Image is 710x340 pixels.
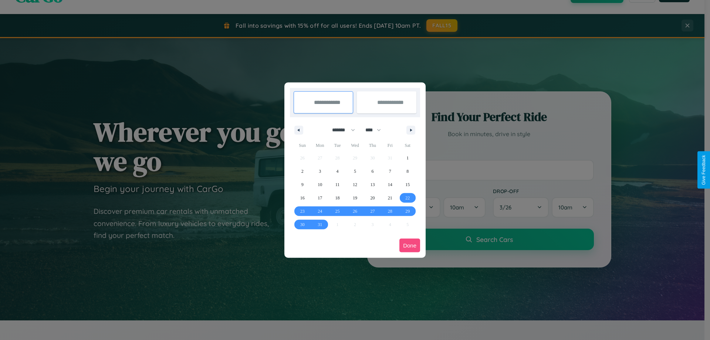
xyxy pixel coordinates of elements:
[329,178,346,191] button: 11
[329,191,346,205] button: 18
[399,239,420,252] button: Done
[364,165,381,178] button: 6
[388,178,392,191] span: 14
[406,151,409,165] span: 1
[399,165,416,178] button: 8
[346,205,364,218] button: 26
[300,218,305,231] span: 30
[311,191,328,205] button: 17
[329,205,346,218] button: 25
[346,191,364,205] button: 19
[301,178,304,191] span: 9
[405,178,410,191] span: 15
[381,205,399,218] button: 28
[370,191,375,205] span: 20
[346,165,364,178] button: 5
[337,165,339,178] span: 4
[311,218,328,231] button: 31
[353,205,357,218] span: 26
[370,178,375,191] span: 13
[319,165,321,178] span: 3
[354,165,356,178] span: 5
[364,139,381,151] span: Thu
[311,178,328,191] button: 10
[300,205,305,218] span: 23
[335,191,340,205] span: 18
[353,191,357,205] span: 19
[399,191,416,205] button: 22
[399,151,416,165] button: 1
[318,218,322,231] span: 31
[381,165,399,178] button: 7
[406,165,409,178] span: 8
[370,205,375,218] span: 27
[389,165,391,178] span: 7
[371,165,373,178] span: 6
[311,165,328,178] button: 3
[294,218,311,231] button: 30
[399,139,416,151] span: Sat
[335,205,340,218] span: 25
[364,205,381,218] button: 27
[381,191,399,205] button: 21
[318,205,322,218] span: 24
[311,139,328,151] span: Mon
[353,178,357,191] span: 12
[318,178,322,191] span: 10
[335,178,340,191] span: 11
[329,139,346,151] span: Tue
[388,205,392,218] span: 28
[301,165,304,178] span: 2
[294,205,311,218] button: 23
[381,178,399,191] button: 14
[364,178,381,191] button: 13
[294,139,311,151] span: Sun
[405,205,410,218] span: 29
[346,139,364,151] span: Wed
[294,191,311,205] button: 16
[300,191,305,205] span: 16
[399,205,416,218] button: 29
[294,178,311,191] button: 9
[346,178,364,191] button: 12
[388,191,392,205] span: 21
[311,205,328,218] button: 24
[701,155,706,185] div: Give Feedback
[364,191,381,205] button: 20
[294,165,311,178] button: 2
[405,191,410,205] span: 22
[399,178,416,191] button: 15
[329,165,346,178] button: 4
[381,139,399,151] span: Fri
[318,191,322,205] span: 17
